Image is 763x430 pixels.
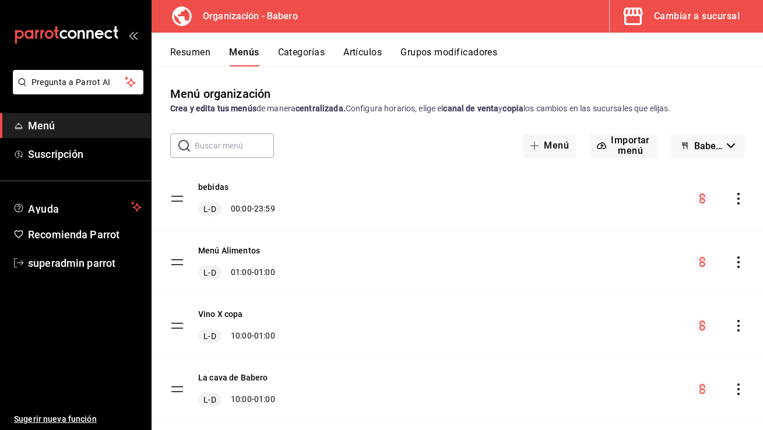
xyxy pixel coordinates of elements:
div: navigation tabs [170,47,763,66]
strong: centralizada. [296,104,346,113]
button: actions [733,383,744,395]
div: Cambiar a sucursal [654,8,740,24]
button: Artículos [343,47,382,66]
button: Resumen [170,47,210,66]
strong: canal de venta [443,104,498,113]
span: Pregunta a Parrot AI [31,76,125,89]
button: actions [733,256,744,268]
button: Menús [229,47,259,66]
button: La cava de Babero [198,372,268,383]
span: Ayuda [28,200,126,214]
div: de manera Configura horarios, elige el y los cambios en las sucursales que elijas. [170,103,744,115]
button: drag [170,319,184,333]
strong: copia [502,104,523,113]
span: superadmin parrot [28,255,142,271]
button: actions [733,193,744,205]
button: Grupos modificadores [400,47,497,66]
span: L-D [201,394,218,406]
button: actions [733,320,744,332]
span: Babero/Biberon - Borrador [694,140,722,151]
button: drag [170,192,184,206]
button: Vino X copa [198,308,243,320]
strong: Crea y edita tus menús [170,104,256,113]
button: Menú Alimentos [198,245,260,256]
div: 10:00 - 01:00 [198,393,275,407]
button: Menú [523,133,576,158]
button: Babero/Biberon - Borrador [671,133,744,158]
h3: Organización - Babero [194,9,298,23]
input: Buscar menú [195,134,274,157]
button: drag [170,255,184,269]
div: 10:00 - 01:00 [198,329,275,343]
button: drag [170,382,184,396]
button: Categorías [278,47,325,66]
span: Suscripción [28,146,142,162]
div: Menú organización [170,85,270,103]
span: Sugerir nueva función [14,413,142,425]
a: Pregunta a Parrot AI [8,84,143,97]
button: Importar menú [590,133,657,158]
span: Menú [28,118,142,133]
div: 01:00 - 01:00 [198,266,275,280]
span: L-D [201,267,218,279]
span: L-D [201,330,218,342]
button: Pregunta a Parrot AI [13,70,143,94]
span: Recomienda Parrot [28,227,142,242]
button: bebidas [198,181,228,193]
span: L-D [201,203,218,215]
button: open_drawer_menu [128,30,138,40]
div: 00:00 - 23:59 [198,202,275,216]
